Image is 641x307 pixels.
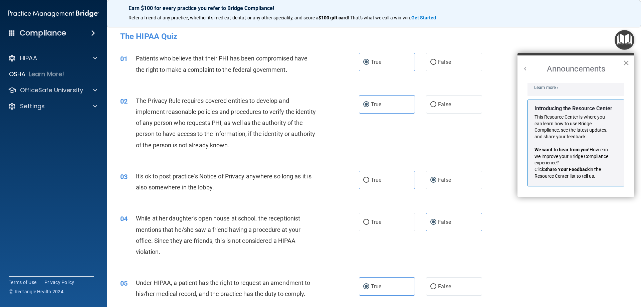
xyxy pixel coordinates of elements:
[120,97,128,105] span: 02
[430,60,436,65] input: False
[438,219,451,225] span: False
[20,54,37,62] p: HIPAA
[430,102,436,107] input: False
[430,284,436,289] input: False
[535,147,590,152] strong: We want to hear from you!
[20,28,66,38] h4: Compliance
[371,283,381,290] span: True
[438,283,451,290] span: False
[20,86,83,94] p: OfficeSafe University
[438,59,451,65] span: False
[535,167,602,179] span: in the Resource Center list to tell us.
[44,279,74,286] a: Privacy Policy
[136,97,316,149] span: The Privacy Rule requires covered entities to develop and implement reasonable policies and proce...
[438,101,451,108] span: False
[363,284,369,289] input: True
[8,102,97,110] a: Settings
[438,177,451,183] span: False
[120,173,128,181] span: 03
[534,85,558,90] a: Learn more ›
[9,288,63,295] span: Ⓒ Rectangle Health 2024
[517,55,634,83] h2: Announcements
[363,102,369,107] input: True
[411,15,437,20] a: Get Started
[363,220,369,225] input: True
[8,7,99,20] img: PMB logo
[363,178,369,183] input: True
[517,53,634,197] div: Resource Center
[120,215,128,223] span: 04
[348,15,411,20] span: ! That's what we call a win-win.
[9,70,26,78] p: OSHA
[615,30,634,50] button: Open Resource Center
[363,60,369,65] input: True
[544,167,590,172] strong: Share Your Feedback
[8,54,97,62] a: HIPAA
[136,279,310,297] span: Under HIPAA, a patient has the right to request an amendment to his/her medical record, and the p...
[136,215,300,255] span: While at her daughter's open house at school, the receptionist mentions that he/she saw a friend ...
[535,167,544,172] span: Click
[371,219,381,225] span: True
[535,105,612,112] strong: Introducing the Resource Center
[522,65,529,72] button: Back to Resource Center Home
[371,101,381,108] span: True
[20,102,45,110] p: Settings
[136,173,311,191] span: It's ok to post practice’s Notice of Privacy anywhere so long as it is also somewhere in the lobby.
[29,70,64,78] p: Learn More!
[9,279,36,286] a: Terms of Use
[136,55,307,73] span: Patients who believe that their PHI has been compromised have the right to make a complaint to th...
[430,220,436,225] input: False
[430,178,436,183] input: False
[120,32,628,41] h4: The HIPAA Quiz
[371,177,381,183] span: True
[8,86,97,94] a: OfficeSafe University
[371,59,381,65] span: True
[120,279,128,287] span: 05
[120,55,128,63] span: 01
[129,5,619,11] p: Earn $100 for every practice you refer to Bridge Compliance!
[535,147,609,165] span: How can we improve your Bridge Compliance experience?
[623,57,629,68] button: Close
[411,15,436,20] strong: Get Started
[318,15,348,20] strong: $100 gift card
[129,15,318,20] span: Refer a friend at any practice, whether it's medical, dental, or any other speciality, and score a
[535,114,612,140] p: This Resource Center is where you can learn how to use Bridge Compliance, see the latest updates,...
